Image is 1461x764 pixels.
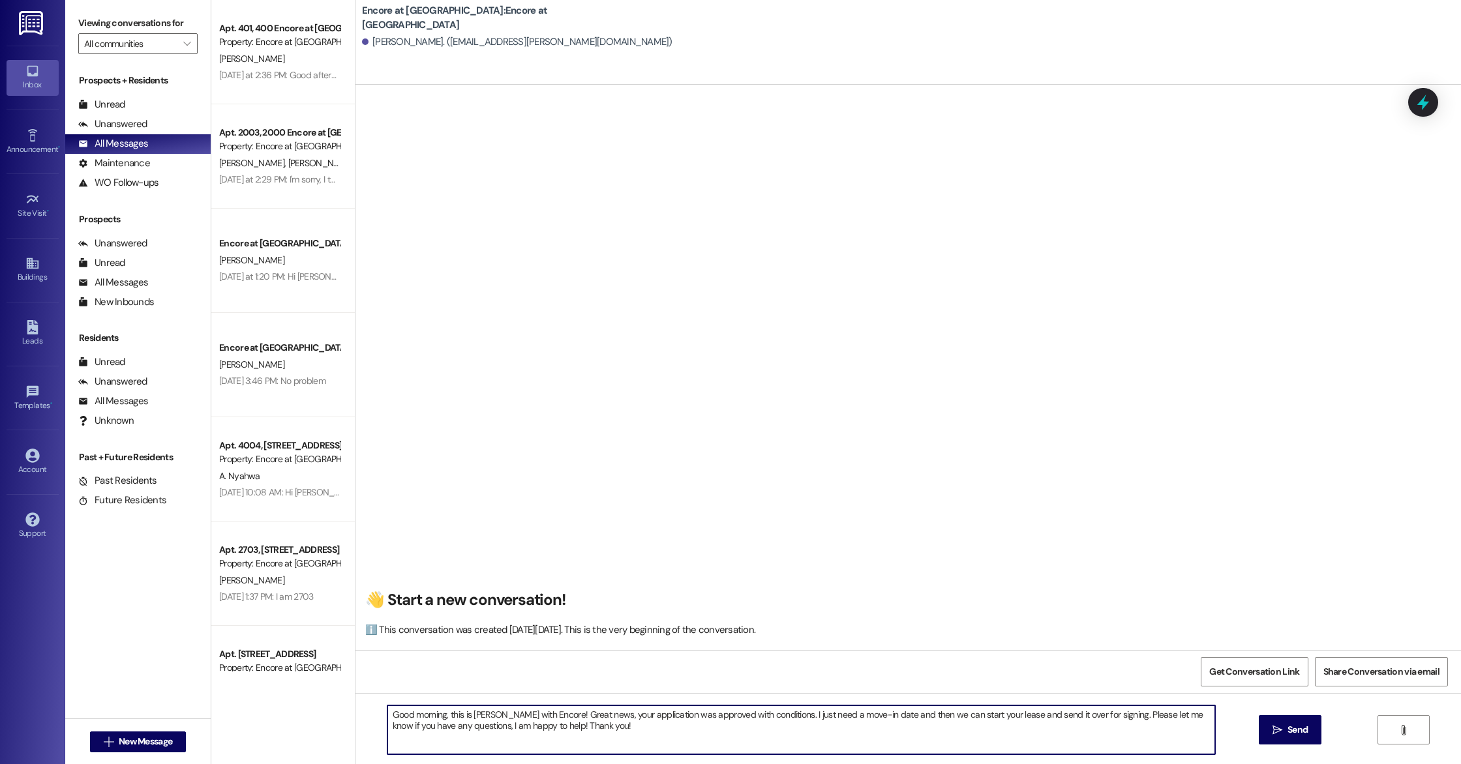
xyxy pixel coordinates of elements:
[50,399,52,408] span: •
[1273,725,1282,735] i: 
[78,414,134,428] div: Unknown
[1201,657,1308,686] button: Get Conversation Link
[219,452,340,466] div: Property: Encore at [GEOGRAPHIC_DATA]
[19,11,46,35] img: ResiDesk Logo
[7,316,59,351] a: Leads
[219,140,340,153] div: Property: Encore at [GEOGRAPHIC_DATA]
[104,737,113,747] i: 
[219,35,340,49] div: Property: Encore at [GEOGRAPHIC_DATA]
[58,143,60,152] span: •
[219,157,288,169] span: [PERSON_NAME]
[1398,725,1408,735] i: 
[219,271,1402,282] div: [DATE] at 1:20 PM: Hi [PERSON_NAME]! I'm sorry you weren't able to stop in [DATE]. Did you want t...
[219,254,284,266] span: [PERSON_NAME]
[219,237,340,250] div: Encore at [GEOGRAPHIC_DATA]
[65,213,211,226] div: Prospects
[219,341,340,355] div: Encore at [GEOGRAPHIC_DATA]
[219,574,284,586] span: [PERSON_NAME]
[78,176,158,190] div: WO Follow-ups
[7,381,59,416] a: Templates •
[78,117,147,131] div: Unanswered
[219,557,340,570] div: Property: Encore at [GEOGRAPHIC_DATA]
[78,375,147,389] div: Unanswered
[1315,657,1448,686] button: Share Conversation via email
[7,445,59,480] a: Account
[219,661,340,675] div: Property: Encore at [GEOGRAPHIC_DATA]
[219,375,325,387] div: [DATE] 3:46 PM: No problem
[78,474,157,488] div: Past Residents
[78,137,148,151] div: All Messages
[219,359,284,370] span: [PERSON_NAME]
[1259,715,1322,744] button: Send
[90,731,187,752] button: New Message
[65,331,211,345] div: Residents
[219,53,284,65] span: [PERSON_NAME]
[219,126,340,140] div: Apt. 2003, 2000 Encore at [GEOGRAPHIC_DATA]
[78,295,154,309] div: New Inbounds
[47,207,49,216] span: •
[119,735,172,748] span: New Message
[365,623,1445,637] div: ℹ️ This conversation was created [DATE][DATE]. This is the very beginning of the conversation.
[219,543,340,557] div: Apt. 2703, [STREET_ADDRESS]
[7,252,59,287] a: Buildings
[78,256,125,270] div: Unread
[84,33,177,54] input: All communities
[78,156,150,170] div: Maintenance
[7,188,59,224] a: Site Visit •
[78,237,147,250] div: Unanswered
[1288,723,1308,737] span: Send
[183,38,190,49] i: 
[78,98,125,111] div: Unread
[7,508,59,544] a: Support
[387,705,1215,754] textarea: Good morning, this is [PERSON_NAME] with Encore! Great news, your application was approved with c...
[362,4,623,32] b: Encore at [GEOGRAPHIC_DATA]: Encore at [GEOGRAPHIC_DATA]
[78,13,198,33] label: Viewing conversations for
[219,439,340,452] div: Apt. 4004, [STREET_ADDRESS]
[65,450,211,464] div: Past + Future Residents
[78,493,166,507] div: Future Residents
[1209,665,1299,679] span: Get Conversation Link
[1323,665,1439,679] span: Share Conversation via email
[219,591,314,602] div: [DATE] 1:37 PM: I am 2703
[219,486,1267,498] div: [DATE] 10:08 AM: Hi [PERSON_NAME]! I tried to call you back but it seems we have a bad connection...
[219,69,862,81] div: [DATE] at 2:36 PM: Good afternoon! This is [PERSON_NAME] with Encore, I wanted to let you know th...
[219,173,1051,185] div: [DATE] at 2:29 PM: I'm sorry, I thought you were referring to the mailbox door! The last time tha...
[78,394,148,408] div: All Messages
[288,157,353,169] span: [PERSON_NAME]
[65,74,211,87] div: Prospects + Residents
[365,590,1445,610] h2: 👋 Start a new conversation!
[78,355,125,369] div: Unread
[219,22,340,35] div: Apt. 401, 400 Encore at [GEOGRAPHIC_DATA]
[219,647,340,661] div: Apt. [STREET_ADDRESS]
[219,470,260,482] span: A. Nyahwa
[7,60,59,95] a: Inbox
[362,35,672,49] div: [PERSON_NAME]. ([EMAIL_ADDRESS][PERSON_NAME][DOMAIN_NAME])
[78,276,148,289] div: All Messages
